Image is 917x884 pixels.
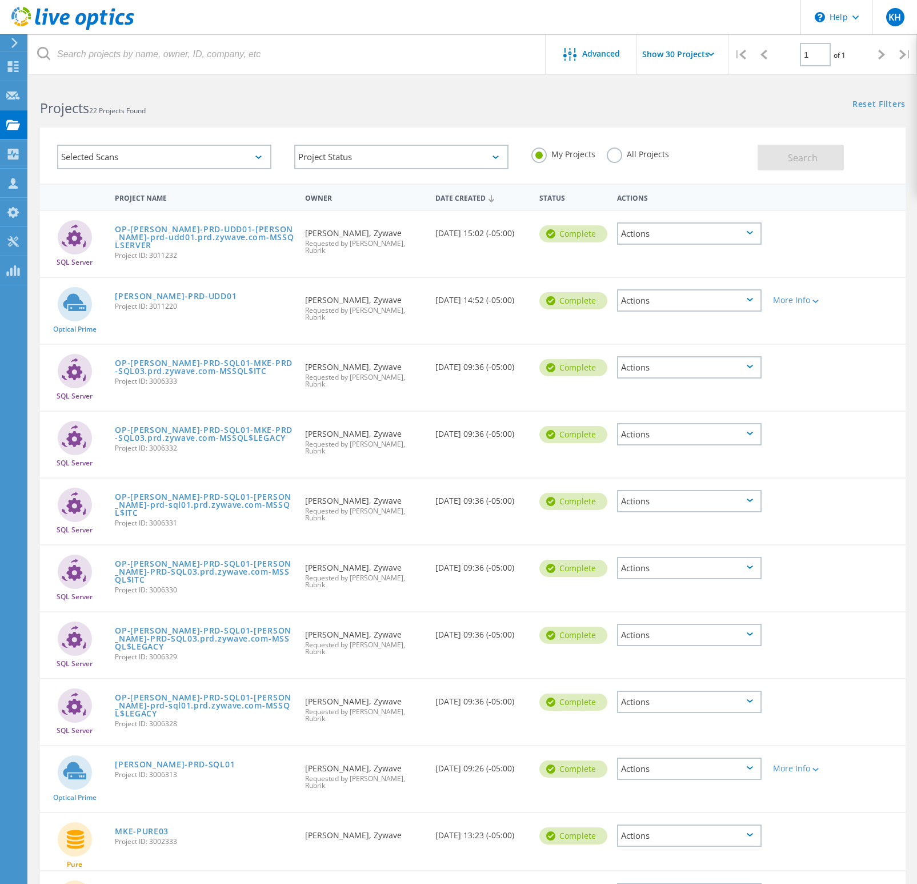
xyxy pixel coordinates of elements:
[834,50,846,60] span: of 1
[531,148,595,158] label: My Projects
[539,627,607,644] div: Complete
[115,587,294,594] span: Project ID: 3006330
[299,412,429,466] div: [PERSON_NAME], Zywave
[539,426,607,443] div: Complete
[617,289,762,312] div: Actions
[305,775,423,789] span: Requested by [PERSON_NAME], Rubrik
[430,211,534,249] div: [DATE] 15:02 (-05:00)
[617,356,762,379] div: Actions
[115,520,294,527] span: Project ID: 3006331
[53,326,97,333] span: Optical Prime
[607,148,669,158] label: All Projects
[539,760,607,778] div: Complete
[539,292,607,309] div: Complete
[57,594,93,600] span: SQL Server
[888,13,901,22] span: KH
[758,145,844,170] button: Search
[788,152,818,164] span: Search
[115,771,294,778] span: Project ID: 3006313
[430,345,534,383] div: [DATE] 09:36 (-05:00)
[115,445,294,452] span: Project ID: 3006332
[299,612,429,667] div: [PERSON_NAME], Zywave
[305,374,423,388] span: Requested by [PERSON_NAME], Rubrik
[305,441,423,455] span: Requested by [PERSON_NAME], Rubrik
[305,642,423,655] span: Requested by [PERSON_NAME], Rubrik
[430,186,534,208] div: Date Created
[115,252,294,259] span: Project ID: 3011232
[773,764,831,772] div: More Info
[305,708,423,722] span: Requested by [PERSON_NAME], Rubrik
[67,861,82,868] span: Pure
[534,186,611,208] div: Status
[57,727,93,734] span: SQL Server
[115,694,294,718] a: OP-[PERSON_NAME]-PRD-SQL01-[PERSON_NAME]-prd-sql01.prd.zywave.com-MSSQL$LEGACY
[430,545,534,583] div: [DATE] 09:36 (-05:00)
[299,679,429,734] div: [PERSON_NAME], Zywave
[539,225,607,242] div: Complete
[115,627,294,651] a: OP-[PERSON_NAME]-PRD-SQL01-[PERSON_NAME]-PRD-SQL03.prd.zywave.com-MSSQL$LEGACY
[115,303,294,310] span: Project ID: 3011220
[539,560,607,577] div: Complete
[89,106,146,116] span: 22 Projects Found
[53,794,97,801] span: Optical Prime
[852,100,906,110] a: Reset Filters
[815,12,825,22] svg: \n
[617,557,762,579] div: Actions
[305,575,423,588] span: Requested by [PERSON_NAME], Rubrik
[299,746,429,801] div: [PERSON_NAME], Zywave
[115,225,294,249] a: OP-[PERSON_NAME]-PRD-UDD01-[PERSON_NAME]-prd-udd01.prd.zywave.com-MSSQLSERVER
[894,34,917,75] div: |
[539,827,607,845] div: Complete
[582,50,620,58] span: Advanced
[57,527,93,533] span: SQL Server
[115,827,169,835] a: MKE-PURE03
[430,479,534,516] div: [DATE] 09:36 (-05:00)
[617,423,762,445] div: Actions
[115,720,294,727] span: Project ID: 3006328
[115,760,235,768] a: [PERSON_NAME]-PRD-SQL01
[305,307,423,321] span: Requested by [PERSON_NAME], Rubrik
[57,393,93,400] span: SQL Server
[305,508,423,521] span: Requested by [PERSON_NAME], Rubrik
[299,211,429,265] div: [PERSON_NAME], Zywave
[299,479,429,533] div: [PERSON_NAME], Zywave
[617,490,762,512] div: Actions
[29,34,546,74] input: Search projects by name, owner, ID, company, etc
[40,99,89,117] b: Projects
[299,813,429,851] div: [PERSON_NAME], Zywave
[539,359,607,376] div: Complete
[57,259,93,266] span: SQL Server
[115,493,294,517] a: OP-[PERSON_NAME]-PRD-SQL01-[PERSON_NAME]-prd-sql01.prd.zywave.com-MSSQL$ITC
[57,460,93,467] span: SQL Server
[115,359,294,375] a: OP-[PERSON_NAME]-PRD-SQL01-MKE-PRD-SQL03.prd.zywave.com-MSSQL$ITC
[305,240,423,254] span: Requested by [PERSON_NAME], Rubrik
[115,378,294,385] span: Project ID: 3006333
[430,746,534,784] div: [DATE] 09:26 (-05:00)
[109,186,299,208] div: Project Name
[728,34,752,75] div: |
[299,278,429,332] div: [PERSON_NAME], Zywave
[617,222,762,245] div: Actions
[57,145,271,169] div: Selected Scans
[115,292,237,300] a: [PERSON_NAME]-PRD-UDD01
[430,679,534,717] div: [DATE] 09:36 (-05:00)
[430,278,534,316] div: [DATE] 14:52 (-05:00)
[539,694,607,711] div: Complete
[115,838,294,845] span: Project ID: 3002333
[773,296,831,304] div: More Info
[299,186,429,208] div: Owner
[430,612,534,650] div: [DATE] 09:36 (-05:00)
[299,345,429,399] div: [PERSON_NAME], Zywave
[115,654,294,660] span: Project ID: 3006329
[11,24,134,32] a: Live Optics Dashboard
[430,412,534,449] div: [DATE] 09:36 (-05:00)
[115,426,294,442] a: OP-[PERSON_NAME]-PRD-SQL01-MKE-PRD-SQL03.prd.zywave.com-MSSQL$LEGACY
[539,493,607,510] div: Complete
[430,813,534,851] div: [DATE] 13:23 (-05:00)
[617,691,762,713] div: Actions
[115,560,294,584] a: OP-[PERSON_NAME]-PRD-SQL01-[PERSON_NAME]-PRD-SQL03.prd.zywave.com-MSSQL$ITC
[57,660,93,667] span: SQL Server
[294,145,508,169] div: Project Status
[617,758,762,780] div: Actions
[299,545,429,600] div: [PERSON_NAME], Zywave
